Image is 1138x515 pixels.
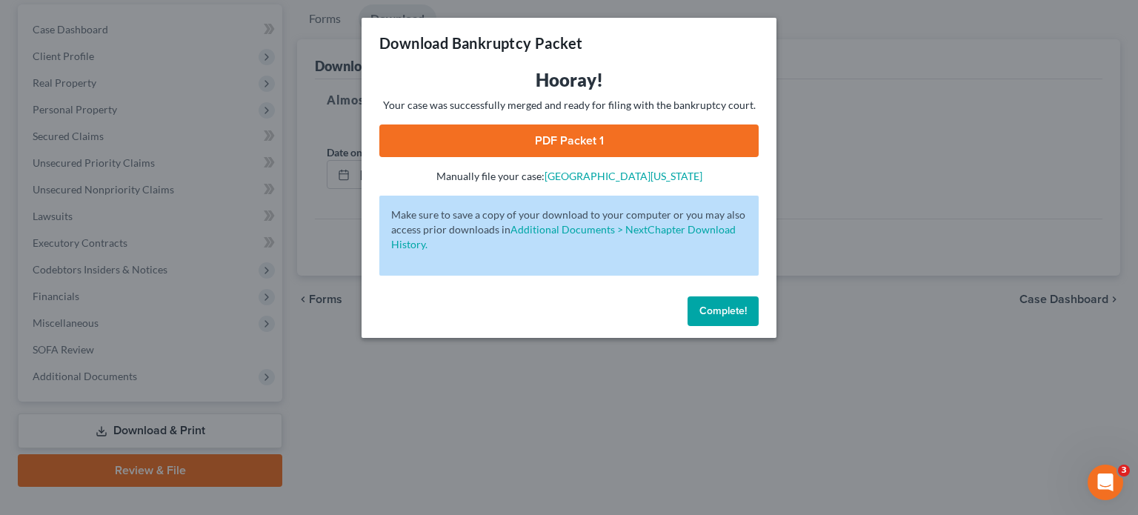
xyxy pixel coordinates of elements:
[391,207,747,252] p: Make sure to save a copy of your download to your computer or you may also access prior downloads in
[1118,465,1130,476] span: 3
[379,98,759,113] p: Your case was successfully merged and ready for filing with the bankruptcy court.
[1088,465,1123,500] iframe: Intercom live chat
[379,169,759,184] p: Manually file your case:
[379,68,759,92] h3: Hooray!
[699,305,747,317] span: Complete!
[379,33,582,53] h3: Download Bankruptcy Packet
[545,170,702,182] a: [GEOGRAPHIC_DATA][US_STATE]
[379,124,759,157] a: PDF Packet 1
[688,296,759,326] button: Complete!
[391,223,736,250] a: Additional Documents > NextChapter Download History.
